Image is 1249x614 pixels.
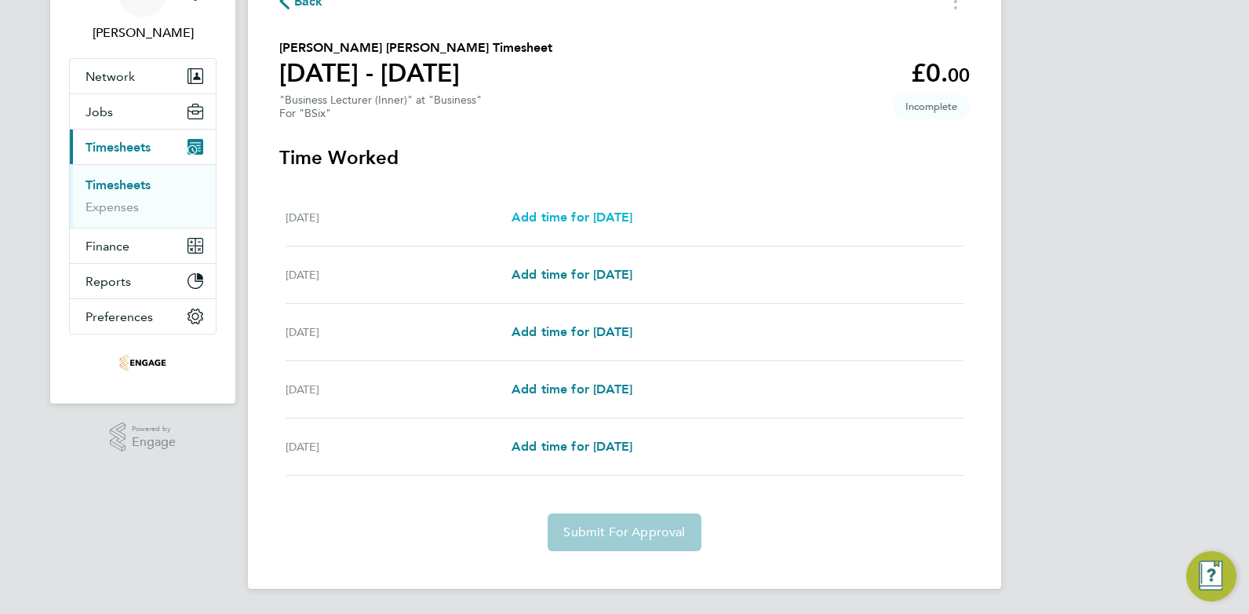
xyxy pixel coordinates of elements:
span: 00 [948,64,970,86]
button: Network [70,59,216,93]
span: Add time for [DATE] [512,324,632,339]
button: Engage Resource Center [1186,551,1236,601]
button: Jobs [70,94,216,129]
a: Expenses [86,199,139,214]
img: omniapeople-logo-retina.png [119,350,166,375]
div: "Business Lecturer (Inner)" at "Business" [279,93,482,120]
div: [DATE] [286,208,512,227]
span: This timesheet is Incomplete. [893,93,970,119]
h3: Time Worked [279,145,970,170]
a: Add time for [DATE] [512,265,632,284]
div: [DATE] [286,323,512,342]
span: Engage [132,436,176,449]
div: For "BSix" [279,107,482,120]
a: Add time for [DATE] [512,323,632,342]
h1: [DATE] - [DATE] [279,57,552,89]
a: Add time for [DATE] [512,380,632,399]
span: Add time for [DATE] [512,382,632,397]
a: Powered byEngage [110,422,177,452]
span: Add time for [DATE] [512,267,632,282]
span: Powered by [132,422,176,436]
button: Timesheets [70,130,216,164]
span: Add time for [DATE] [512,210,632,225]
a: Add time for [DATE] [512,437,632,456]
a: Add time for [DATE] [512,208,632,227]
div: [DATE] [286,380,512,399]
button: Reports [70,264,216,298]
span: Network [86,69,135,84]
span: Claire Duggan [69,24,217,42]
a: Go to home page [69,350,217,375]
button: Preferences [70,299,216,334]
div: Timesheets [70,164,216,228]
span: Jobs [86,104,113,119]
span: Add time for [DATE] [512,439,632,454]
button: Finance [70,228,216,263]
span: Finance [86,239,129,254]
h2: [PERSON_NAME] [PERSON_NAME] Timesheet [279,38,552,57]
span: Preferences [86,309,153,324]
div: [DATE] [286,437,512,456]
div: [DATE] [286,265,512,284]
span: Timesheets [86,140,151,155]
span: Reports [86,274,131,289]
app-decimal: £0. [911,58,970,88]
a: Timesheets [86,177,151,192]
